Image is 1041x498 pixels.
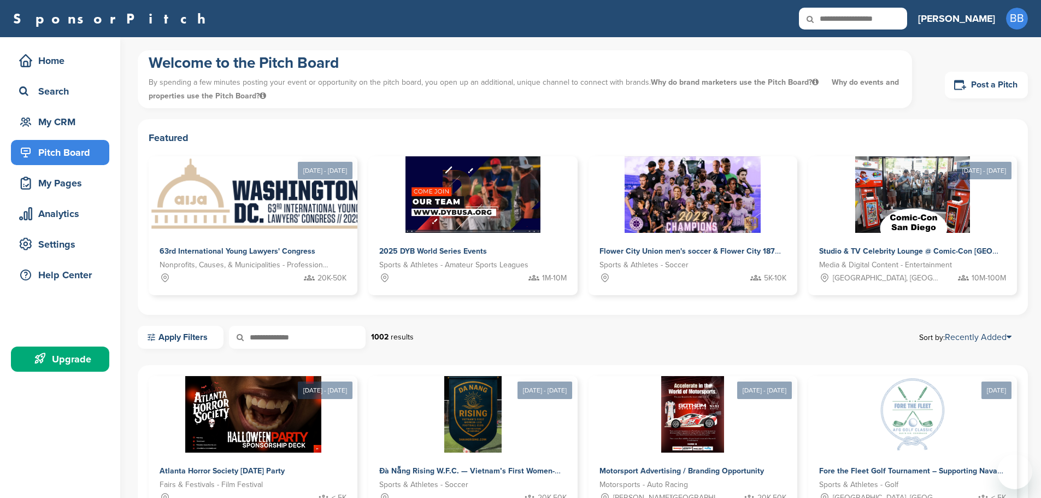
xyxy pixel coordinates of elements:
[981,382,1011,399] div: [DATE]
[11,109,109,134] a: My CRM
[368,156,577,295] a: Sponsorpitch & 2025 DYB World Series Events Sports & Athletes - Amateur Sports Leagues 1M-10M
[160,247,315,256] span: 63rd International Young Lawyers' Congress
[160,466,285,476] span: Atlanta Horror Society [DATE] Party
[379,466,617,476] span: Đà Nẵng Rising W.F.C. — Vietnam’s First Women-Led Football Club
[16,143,109,162] div: Pitch Board
[997,454,1032,489] iframe: Button to launch messaging window
[808,139,1017,295] a: [DATE] - [DATE] Sponsorpitch & Studio & TV Celebrity Lounge @ Comic-Con [GEOGRAPHIC_DATA]. Over 3...
[298,382,352,399] div: [DATE] - [DATE]
[160,479,263,491] span: Fairs & Festivals - Film Festival
[16,349,109,369] div: Upgrade
[317,272,346,284] span: 20K-50K
[625,156,761,233] img: Sponsorpitch &
[11,347,109,372] a: Upgrade
[599,479,688,491] span: Motorsports - Auto Racing
[444,376,502,453] img: Sponsorpitch &
[371,332,389,342] strong: 1002
[11,171,109,196] a: My Pages
[379,479,468,491] span: Sports & Athletes - Soccer
[918,11,995,26] h3: [PERSON_NAME]
[16,51,109,71] div: Home
[599,247,838,256] span: Flower City Union men's soccer & Flower City 1872 women's soccer
[149,73,901,106] p: By spending a few minutes posting your event or opportunity on the pitch board, you open up an ad...
[945,72,1028,98] a: Post a Pitch
[160,259,330,271] span: Nonprofits, Causes, & Municipalities - Professional Development
[11,140,109,165] a: Pitch Board
[16,112,109,132] div: My CRM
[918,7,995,31] a: [PERSON_NAME]
[517,382,572,399] div: [DATE] - [DATE]
[874,376,951,453] img: Sponsorpitch &
[661,376,724,453] img: Sponsorpitch &
[11,262,109,288] a: Help Center
[379,247,487,256] span: 2025 DYB World Series Events
[16,204,109,224] div: Analytics
[138,326,224,349] a: Apply Filters
[16,235,109,254] div: Settings
[651,78,821,87] span: Why do brand marketers use the Pitch Board?
[855,156,970,233] img: Sponsorpitch &
[764,272,786,284] span: 5K-10K
[737,382,792,399] div: [DATE] - [DATE]
[957,162,1011,179] div: [DATE] - [DATE]
[819,259,952,271] span: Media & Digital Content - Entertainment
[589,156,797,295] a: Sponsorpitch & Flower City Union men's soccer & Flower City 1872 women's soccer Sports & Athletes...
[391,332,414,342] span: results
[185,376,321,453] img: Sponsorpitch &
[16,265,109,285] div: Help Center
[11,48,109,73] a: Home
[405,156,540,233] img: Sponsorpitch &
[945,332,1011,343] a: Recently Added
[16,173,109,193] div: My Pages
[1006,8,1028,30] span: BB
[149,156,366,233] img: Sponsorpitch &
[11,79,109,104] a: Search
[149,139,357,295] a: [DATE] - [DATE] Sponsorpitch & 63rd International Young Lawyers' Congress Nonprofits, Causes, & M...
[16,81,109,101] div: Search
[833,272,940,284] span: [GEOGRAPHIC_DATA], [GEOGRAPHIC_DATA]
[542,272,567,284] span: 1M-10M
[819,479,898,491] span: Sports & Athletes - Golf
[11,201,109,226] a: Analytics
[298,162,352,179] div: [DATE] - [DATE]
[379,259,528,271] span: Sports & Athletes - Amateur Sports Leagues
[599,259,689,271] span: Sports & Athletes - Soccer
[149,53,901,73] h1: Welcome to the Pitch Board
[13,11,213,26] a: SponsorPitch
[919,333,1011,342] span: Sort by:
[972,272,1006,284] span: 10M-100M
[149,130,1017,145] h2: Featured
[11,232,109,257] a: Settings
[599,466,764,476] span: Motorsport Advertising / Branding Opportunity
